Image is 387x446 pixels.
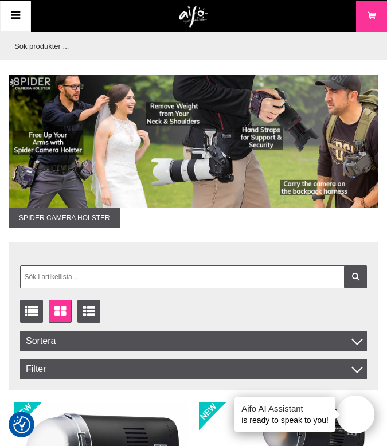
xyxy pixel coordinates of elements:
[9,75,378,208] img: Annons:006 banner-SpiderGear2.jpg
[20,265,367,288] input: Sök i artikellista ...
[77,300,100,323] a: Utökad listvisning
[9,208,120,228] span: Spider Camera Holster
[241,402,329,414] h4: Aifo AI Assistant
[49,300,72,323] a: Fönstervisning
[20,300,43,323] a: Listvisning
[9,32,373,60] input: Sök produkter ...
[20,331,367,351] span: Sortera
[179,6,208,28] img: logo.png
[13,414,30,435] button: Samtyckesinställningar
[13,416,30,433] img: Revisit consent button
[20,359,367,379] div: Filter
[344,265,367,288] a: Filtrera
[234,397,335,432] div: is ready to speak to you!
[9,75,378,228] a: Annons:006 banner-SpiderGear2.jpgSpider Camera Holster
